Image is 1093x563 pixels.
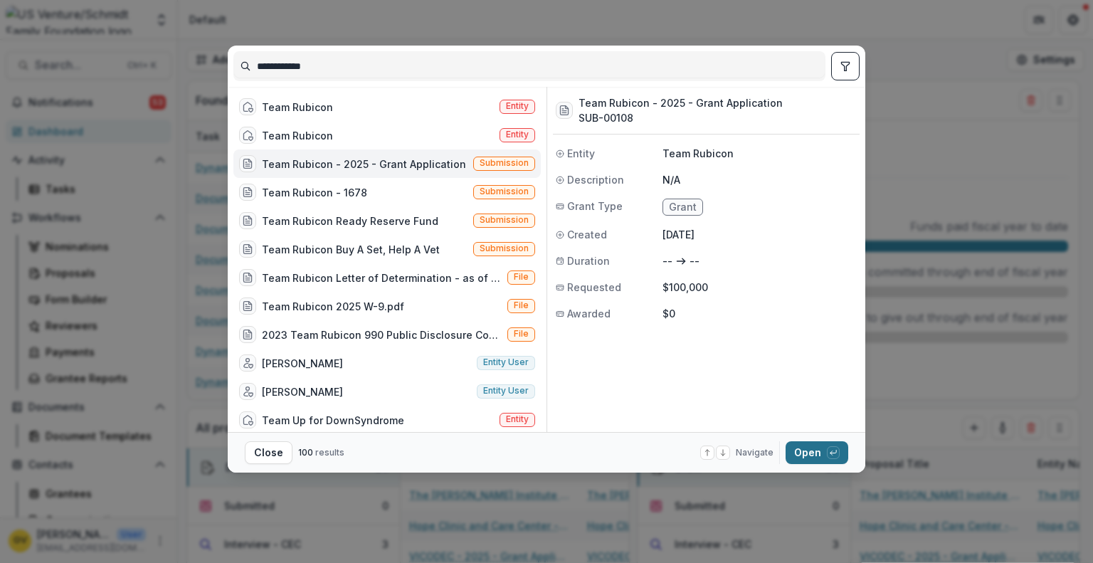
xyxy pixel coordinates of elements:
span: Entity user [483,357,529,367]
div: Team Rubicon - 1678 [262,185,367,200]
div: Team Rubicon [262,128,333,143]
p: -- [690,253,699,268]
span: Submission [480,158,529,168]
h3: Team Rubicon - 2025 - Grant Application [579,95,783,110]
div: Team Rubicon Letter of Determination - as of [DATE].pdf [262,270,502,285]
span: Entity [506,130,529,140]
span: Submission [480,186,529,196]
p: $0 [662,306,857,321]
div: [PERSON_NAME] [262,384,343,399]
div: [PERSON_NAME] [262,356,343,371]
span: Navigate [736,446,773,459]
span: Entity [506,414,529,424]
span: 100 [298,447,313,458]
div: Team Rubicon 2025 W-9.pdf [262,299,404,314]
div: Team Rubicon [262,100,333,115]
span: Entity user [483,386,529,396]
p: Team Rubicon [662,146,857,161]
div: Team Up for DownSyndrome [262,413,404,428]
p: $100,000 [662,280,857,295]
span: Submission [480,215,529,225]
span: Entity [506,101,529,111]
p: -- [662,253,672,268]
button: Close [245,441,292,464]
span: results [315,447,344,458]
button: Open [786,441,848,464]
span: Duration [567,253,610,268]
span: File [514,329,529,339]
span: Submission [480,243,529,253]
p: N/A [662,172,857,187]
span: Description [567,172,624,187]
div: 2023 Team Rubicon 990 Public Disclosure Copy.pdf [262,327,502,342]
span: Awarded [567,306,611,321]
span: Entity [567,146,595,161]
div: Team Rubicon Ready Reserve Fund [262,214,438,228]
div: Team Rubicon - 2025 - Grant Application [262,157,466,172]
span: File [514,272,529,282]
h3: SUB-00108 [579,110,783,125]
span: Grant [669,201,697,214]
button: toggle filters [831,52,860,80]
span: File [514,300,529,310]
div: Team Rubicon Buy A Set, Help A Vet [262,242,440,257]
span: Grant Type [567,199,623,214]
span: Created [567,227,607,242]
p: [DATE] [662,227,857,242]
span: Requested [567,280,621,295]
